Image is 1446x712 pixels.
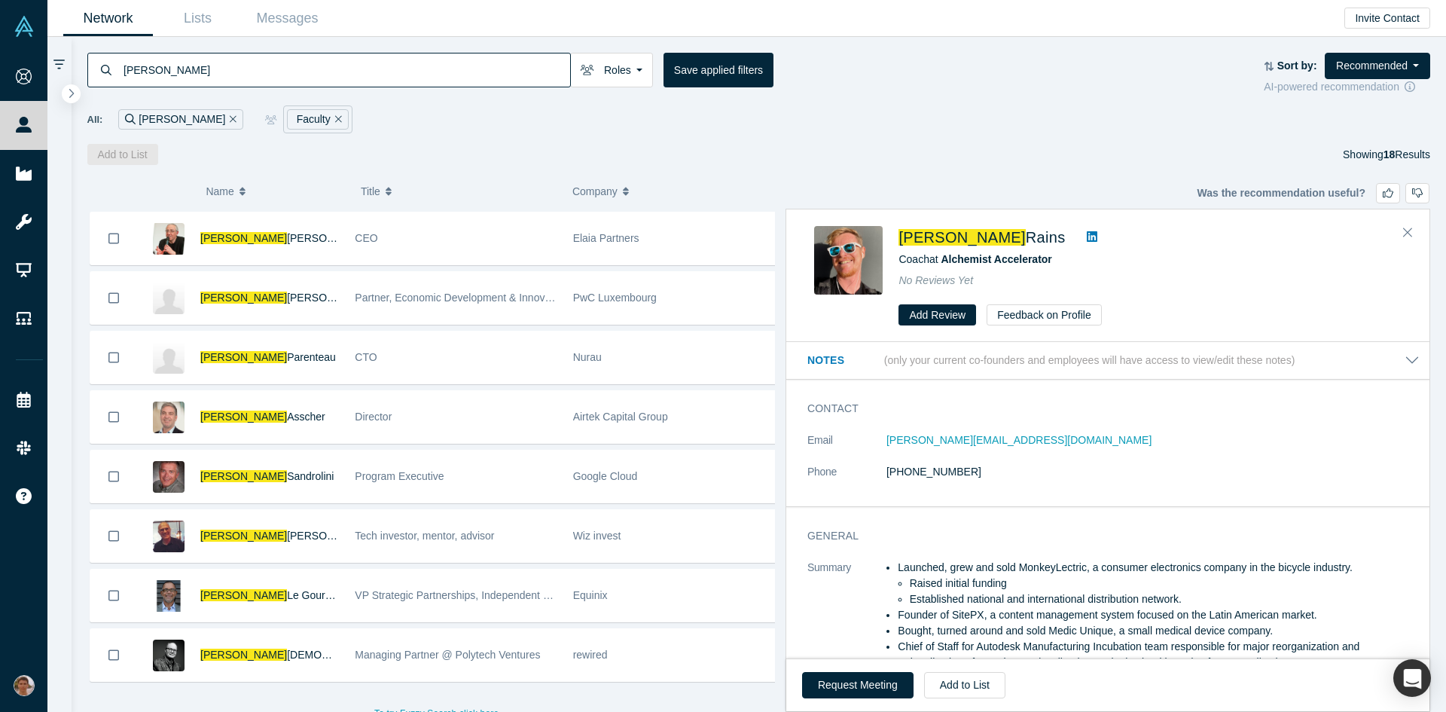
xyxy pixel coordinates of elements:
[206,176,345,207] button: Name
[153,342,185,374] img: Laurent Parenteau's Profile Image
[1383,148,1430,160] span: Results
[90,332,137,384] button: Bookmark
[63,1,153,36] a: Network
[807,464,886,496] dt: Phone
[355,292,603,304] span: Partner, Economic Development & Innovation Leader
[1343,144,1430,165] div: Showing
[572,176,618,207] span: Company
[1026,229,1066,246] span: Rains
[898,229,1065,246] a: [PERSON_NAME]Rains
[200,411,325,423] a: [PERSON_NAME]Asscher
[664,53,773,87] button: Save applied filters
[225,111,236,128] button: Remove Filter
[898,304,976,325] button: Add Review
[206,176,233,207] span: Name
[122,52,570,87] input: Search by name, title, company, summary, expertise, investment criteria or topics of focus
[287,470,334,482] span: Sandrolini
[1383,148,1396,160] strong: 18
[200,649,287,661] span: [PERSON_NAME]
[200,530,374,542] a: [PERSON_NAME][PERSON_NAME]
[287,411,325,423] span: Asscher
[910,591,1420,607] li: Established national and international distribution network.
[118,109,243,130] div: [PERSON_NAME]
[287,530,374,542] span: [PERSON_NAME]
[573,351,602,363] span: Nurau
[87,144,158,165] button: Add to List
[355,470,444,482] span: Program Executive
[987,304,1102,325] button: Feedback on Profile
[153,1,243,36] a: Lists
[200,292,287,304] span: [PERSON_NAME]
[941,253,1052,265] a: Alchemist Accelerator
[355,649,540,661] span: Managing Partner @ Polytech Ventures
[573,530,621,542] span: Wiz invest
[153,521,185,552] img: Laurent Horwitz's Profile Image
[90,451,137,503] button: Bookmark
[153,640,185,671] img: Laurent Bischof's Profile Image
[90,212,137,264] button: Bookmark
[90,391,137,443] button: Bookmark
[361,176,380,207] span: Title
[87,112,103,127] span: All:
[200,470,334,482] a: [PERSON_NAME]Sandrolini
[807,353,881,368] h3: Notes
[355,589,609,601] span: VP Strategic Partnerships, Independent Board Advisor
[884,354,1295,367] p: (only your current co-founders and employees will have access to view/edit these notes)
[90,510,137,562] button: Bookmark
[898,639,1420,671] li: Chief of Staff for Autodesk Manufacturing Incubation team responsible for major reorganization an...
[90,570,137,622] button: Bookmark
[355,411,392,423] span: Director
[573,411,668,423] span: Airtek Capital Group
[90,272,137,324] button: Bookmark
[572,176,768,207] button: Company
[924,672,1005,698] button: Add to List
[807,560,886,686] dt: Summary
[200,470,287,482] span: [PERSON_NAME]
[355,351,377,363] span: CTO
[14,675,35,696] img: Mikhail Baklanov's Account
[287,109,349,130] div: Faculty
[898,623,1420,639] li: Bought, turned around and sold Medic Unique, a small medical device company.
[898,274,973,286] span: No Reviews Yet
[802,672,914,698] button: Request Meeting
[200,351,336,363] a: [PERSON_NAME]Parenteau
[14,16,35,37] img: Alchemist Vault Logo
[287,232,374,244] span: [PERSON_NAME]
[243,1,332,36] a: Messages
[573,649,608,661] span: rewired
[200,530,287,542] span: [PERSON_NAME]
[807,528,1399,544] h3: General
[1344,8,1430,29] button: Invite Contact
[355,232,377,244] span: CEO
[807,432,886,464] dt: Email
[361,176,557,207] button: Title
[153,223,185,255] img: Laurent Kott's Profile Image
[200,649,405,661] a: [PERSON_NAME][DEMOGRAPHIC_DATA]
[898,607,1420,623] li: Founder of SitePX, a content management system focused on the Latin American market.
[153,283,185,314] img: Laurent Probst's Profile Image
[573,589,608,601] span: Equinix
[200,351,287,363] span: [PERSON_NAME]
[200,232,374,244] a: [PERSON_NAME][PERSON_NAME]
[814,226,883,295] img: Laurent Rains's Profile Image
[355,530,494,542] span: Tech investor, mentor, advisor
[331,111,342,128] button: Remove Filter
[200,232,287,244] span: [PERSON_NAME]
[886,466,981,478] a: [PHONE_NUMBER]
[807,353,1420,368] button: Notes (only your current co-founders and employees will have access to view/edit these notes)
[898,253,1051,265] span: Coach at
[898,229,1025,246] span: [PERSON_NAME]
[1197,183,1429,203] div: Was the recommendation useful?
[1277,60,1317,72] strong: Sort by:
[200,589,287,601] span: [PERSON_NAME]
[807,401,1399,417] h3: Contact
[153,402,185,433] img: Laurent Asscher's Profile Image
[287,351,336,363] span: Parenteau
[573,232,639,244] span: Elaia Partners
[200,292,374,304] a: [PERSON_NAME][PERSON_NAME]
[570,53,653,87] button: Roles
[200,411,287,423] span: [PERSON_NAME]
[287,292,374,304] span: [PERSON_NAME]
[898,560,1420,576] li: Launched, grew and sold MonkeyLectric, a consumer electronics company in the bicycle industry.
